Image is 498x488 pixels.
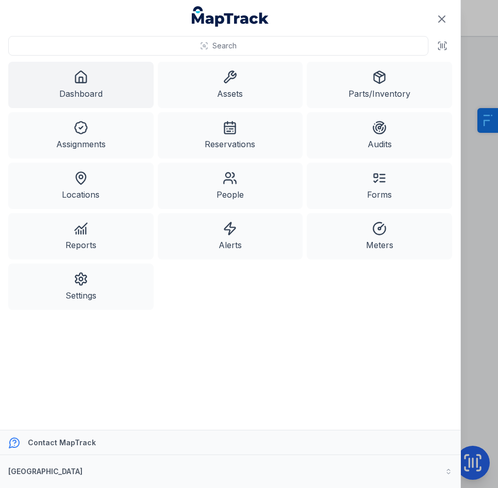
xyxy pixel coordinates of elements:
[307,112,452,159] a: Audits
[158,112,303,159] a: Reservations
[192,6,269,27] a: MapTrack
[158,213,303,259] a: Alerts
[8,264,154,310] a: Settings
[8,36,428,56] button: Search
[8,467,82,476] strong: [GEOGRAPHIC_DATA]
[307,163,452,209] a: Forms
[307,62,452,108] a: Parts/Inventory
[158,62,303,108] a: Assets
[8,62,154,108] a: Dashboard
[212,41,237,51] span: Search
[307,213,452,259] a: Meters
[8,213,154,259] a: Reports
[431,8,453,30] button: Close navigation
[8,112,154,159] a: Assignments
[28,438,96,447] strong: Contact MapTrack
[158,163,303,209] a: People
[8,163,154,209] a: Locations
